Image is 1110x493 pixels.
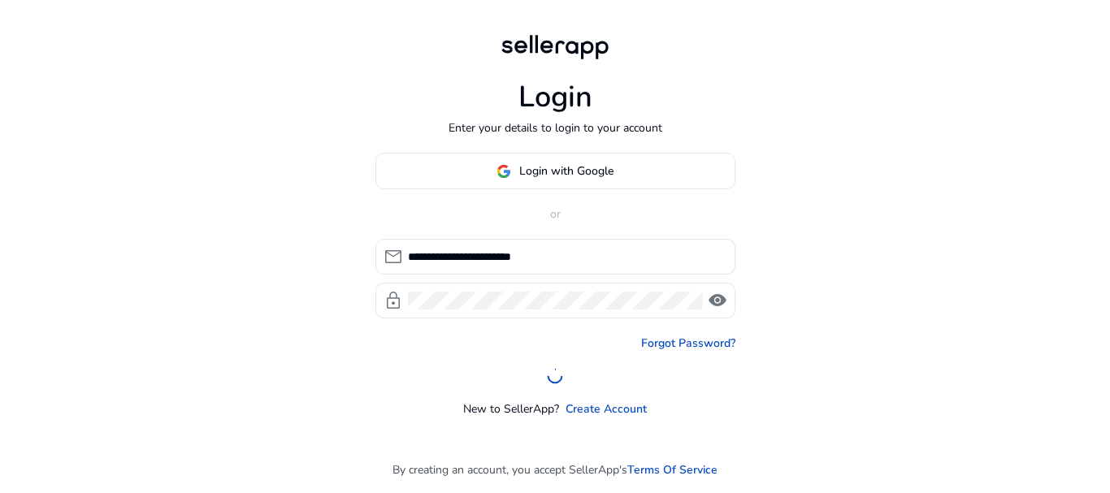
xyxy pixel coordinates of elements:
[627,461,718,478] a: Terms Of Service
[375,205,735,223] p: or
[566,400,647,417] a: Create Account
[518,80,592,115] h1: Login
[496,164,511,179] img: google-logo.svg
[463,400,559,417] p: New to SellerApp?
[384,291,403,310] span: lock
[449,119,662,136] p: Enter your details to login to your account
[519,162,614,179] span: Login with Google
[384,247,403,266] span: mail
[375,153,735,189] button: Login with Google
[708,291,727,310] span: visibility
[641,335,735,352] a: Forgot Password?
